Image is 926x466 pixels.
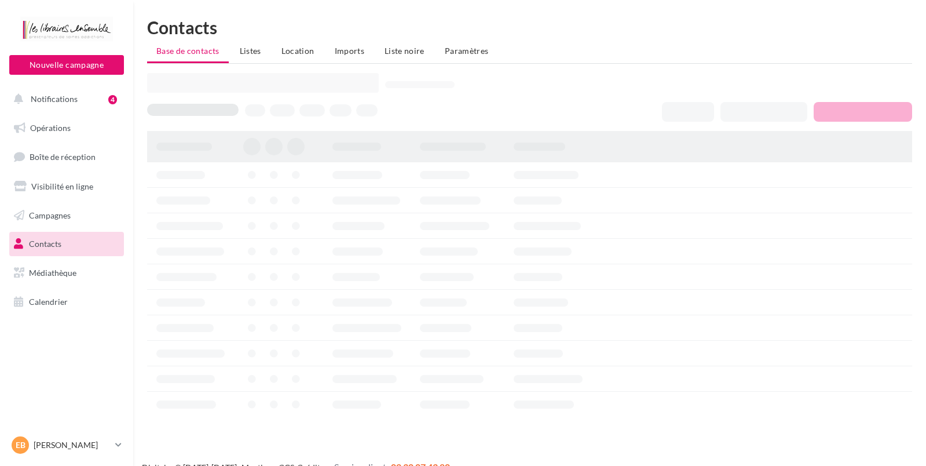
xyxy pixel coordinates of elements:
[7,290,126,314] a: Calendrier
[7,87,122,111] button: Notifications 4
[240,46,261,56] span: Listes
[34,439,111,451] p: [PERSON_NAME]
[281,46,314,56] span: Location
[9,434,124,456] a: EB [PERSON_NAME]
[30,123,71,133] span: Opérations
[7,144,126,169] a: Boîte de réception
[29,210,71,220] span: Campagnes
[31,181,93,191] span: Visibilité en ligne
[16,439,25,451] span: EB
[108,95,117,104] div: 4
[31,94,78,104] span: Notifications
[445,46,489,56] span: Paramètres
[385,46,424,56] span: Liste noire
[7,174,126,199] a: Visibilité en ligne
[30,152,96,162] span: Boîte de réception
[7,203,126,228] a: Campagnes
[9,55,124,75] button: Nouvelle campagne
[335,46,364,56] span: Imports
[29,239,61,249] span: Contacts
[7,116,126,140] a: Opérations
[7,261,126,285] a: Médiathèque
[29,297,68,307] span: Calendrier
[7,232,126,256] a: Contacts
[147,19,912,36] h1: Contacts
[29,268,76,278] span: Médiathèque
